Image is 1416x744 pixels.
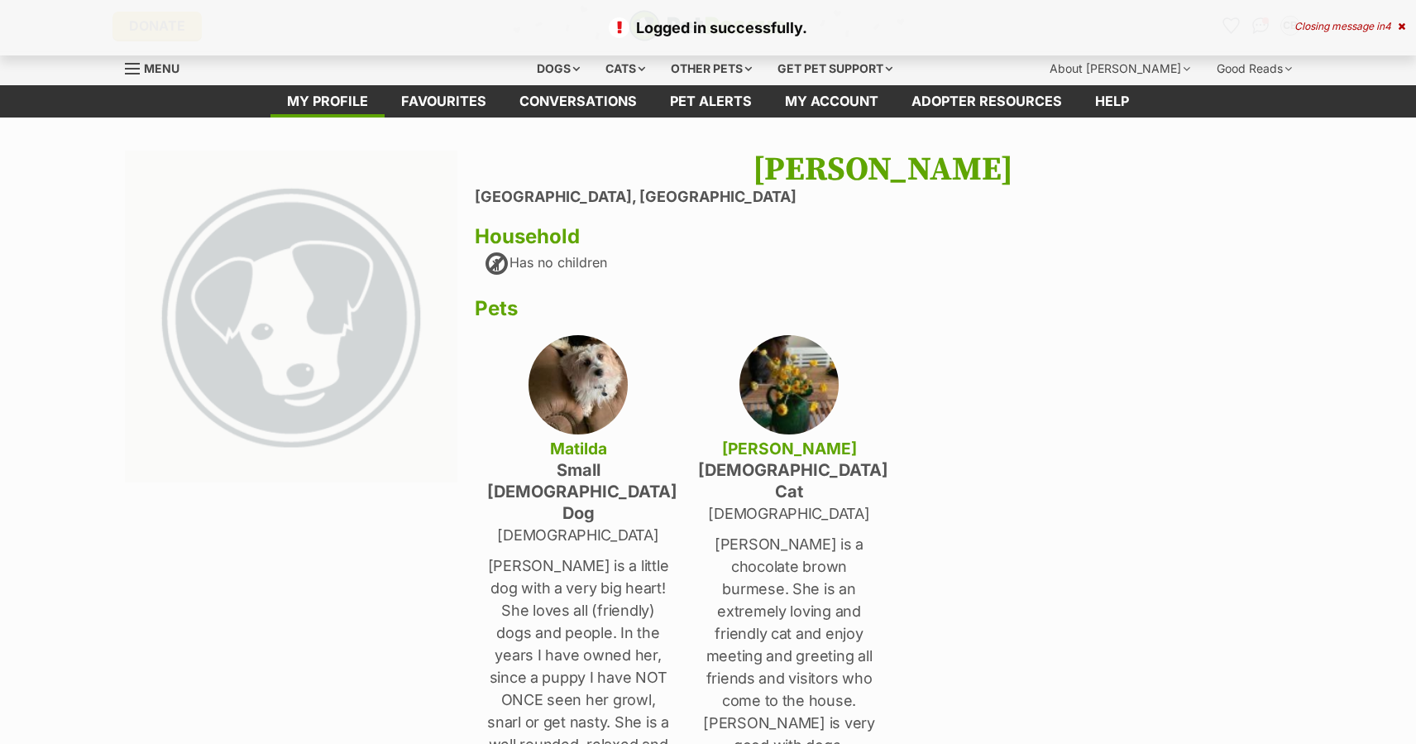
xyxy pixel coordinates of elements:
div: Cats [594,52,657,85]
span: Menu [144,61,179,75]
a: Menu [125,52,191,82]
div: Good Reads [1205,52,1304,85]
h3: Pets [475,297,1291,320]
div: Dogs [525,52,591,85]
h4: Matilda [487,438,669,459]
p: [DEMOGRAPHIC_DATA] [487,524,669,546]
p: [DEMOGRAPHIC_DATA] [698,502,880,525]
div: Get pet support [766,52,904,85]
a: My profile [270,85,385,118]
h1: [PERSON_NAME] [475,151,1291,189]
li: [GEOGRAPHIC_DATA], [GEOGRAPHIC_DATA] [475,189,1291,206]
h4: [DEMOGRAPHIC_DATA] Cat [698,459,880,502]
a: Pet alerts [653,85,768,118]
a: Adopter resources [895,85,1079,118]
img: large_default-f37c3b2ddc539b7721ffdbd4c88987add89f2ef0fd77a71d0d44a6cf3104916e.png [125,151,457,483]
div: Other pets [659,52,763,85]
a: Help [1079,85,1146,118]
h4: small [DEMOGRAPHIC_DATA] Dog [487,459,669,524]
a: My account [768,85,895,118]
div: About [PERSON_NAME] [1038,52,1202,85]
div: Has no children [483,251,607,277]
a: Favourites [385,85,503,118]
h3: Household [475,225,1291,248]
img: rzvlye0iqdw0ayv7qqvx.jpg [739,335,839,434]
a: conversations [503,85,653,118]
h4: [PERSON_NAME] [698,438,880,459]
img: jyki6fvom1t0faf3syyg.jpg [529,335,628,434]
